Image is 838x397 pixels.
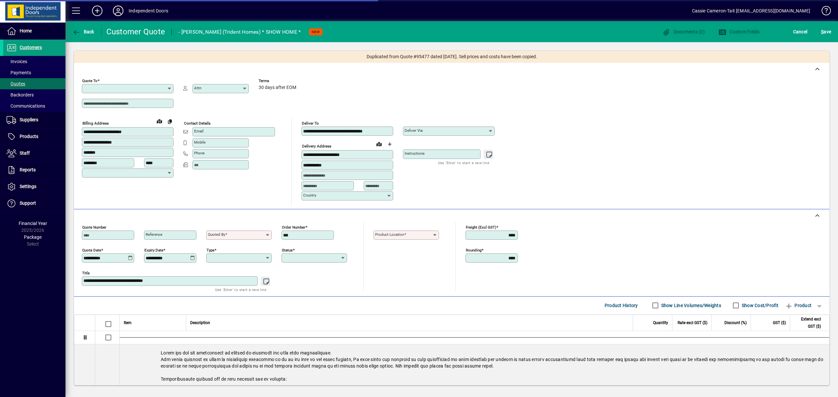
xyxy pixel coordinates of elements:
span: Product History [605,300,638,311]
a: Quotes [3,78,65,89]
span: Back [72,29,94,34]
a: View on map [374,139,384,149]
span: Communications [7,103,45,109]
span: Duplicated from Quote #95477 dated [DATE]. Sell prices and costs have been copied. [367,53,537,60]
span: Support [20,200,36,206]
button: Choose address [384,139,395,149]
span: Item [124,319,132,326]
button: Product [782,300,815,311]
mat-label: Mobile [194,140,206,145]
mat-label: Quote date [82,248,101,252]
span: Terms [259,79,298,83]
mat-label: Attn [194,86,201,90]
span: Products [20,134,38,139]
span: Settings [20,184,36,189]
mat-label: Instructions [405,151,425,156]
button: Custom Fields [717,26,761,38]
span: Cancel [793,26,808,37]
mat-label: Type [207,248,214,252]
span: Customers [20,45,42,50]
a: Invoices [3,56,65,67]
mat-label: Phone [194,151,205,155]
span: Documents (2) [662,29,705,34]
mat-label: Quote number [82,225,106,229]
mat-label: Reference [146,232,162,237]
a: Suppliers [3,112,65,128]
mat-label: Status [282,248,293,252]
mat-label: Order number [282,225,305,229]
span: Reports [20,167,36,172]
span: S [821,29,824,34]
mat-label: Rounding [466,248,482,252]
a: Communications [3,100,65,112]
mat-label: Quote To [82,78,98,83]
a: Payments [3,67,65,78]
a: Staff [3,145,65,162]
a: Products [3,129,65,145]
div: - [PERSON_NAME] (Trident Homes) * SHOW HOME * [178,27,301,37]
mat-label: Email [194,129,204,133]
span: ave [821,26,831,37]
span: Home [20,28,32,33]
span: Quotes [7,81,25,86]
span: Backorders [7,92,34,97]
a: View on map [154,116,165,126]
mat-label: Product location [375,232,404,237]
a: Reports [3,162,65,178]
label: Show Line Volumes/Weights [660,302,721,309]
button: Add [87,5,108,17]
mat-label: Quoted by [208,232,225,237]
span: Product [785,300,811,311]
mat-label: Freight (excl GST) [466,225,496,229]
span: Financial Year [19,221,47,226]
span: Invoices [7,59,27,64]
mat-label: Country [303,193,316,198]
button: Copy to Delivery address [165,116,175,127]
mat-label: Deliver via [405,128,423,133]
span: GST ($) [773,319,786,326]
span: Extend excl GST ($) [794,316,821,330]
span: Custom Fields [719,29,760,34]
button: Save [819,26,833,38]
span: Package [24,234,42,240]
a: Home [3,23,65,39]
a: Support [3,195,65,212]
mat-label: Expiry date [144,248,163,252]
button: Documents (2) [661,26,706,38]
div: Customer Quote [106,26,165,37]
span: Staff [20,150,30,156]
label: Show Cost/Profit [740,302,778,309]
span: Suppliers [20,117,38,122]
a: Settings [3,179,65,195]
span: Description [190,319,210,326]
span: 30 days after EOM [259,85,296,90]
mat-label: Deliver To [302,121,319,126]
a: Backorders [3,89,65,100]
span: Quantity [653,319,668,326]
button: Profile [108,5,129,17]
span: Discount (%) [724,319,747,326]
button: Product History [602,300,641,311]
mat-label: Title [82,270,90,275]
span: Rate excl GST ($) [678,319,707,326]
mat-hint: Use 'Enter' to start a new line [215,286,266,293]
button: Back [71,26,96,38]
div: Independent Doors [129,6,168,16]
mat-hint: Use 'Enter' to start a new line [438,159,489,166]
div: Cassie Cameron-Tait [EMAIL_ADDRESS][DOMAIN_NAME] [692,6,810,16]
span: NEW [312,30,320,34]
a: Knowledge Base [817,1,830,23]
button: Cancel [792,26,809,38]
span: Payments [7,70,31,75]
app-page-header-button: Back [65,26,101,38]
